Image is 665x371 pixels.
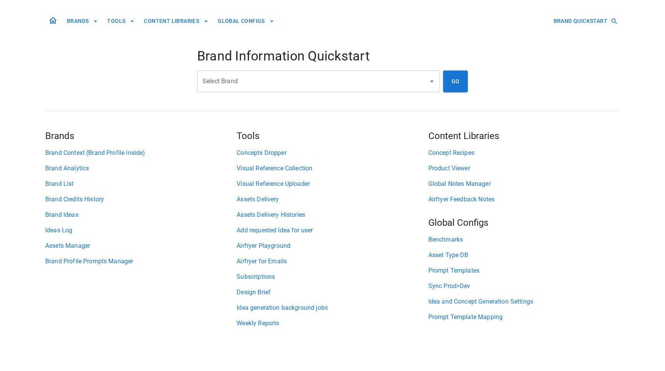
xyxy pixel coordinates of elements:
a: Brand Credits History [45,195,237,204]
a: Design Brief [237,288,428,297]
a: Airfryer for Emails [237,257,428,266]
a: Asset Type DB [428,251,620,260]
a: Product Viewer [428,164,620,173]
button: GO [443,70,468,92]
a: Weekly Reports [237,319,428,328]
a: Idea generation background jobs [237,303,428,313]
h5: Content Libraries [428,130,620,142]
h5: Tools [237,130,428,142]
button: CONTENT LIBRARIES [141,14,211,28]
a: Brand Analytics [45,164,237,173]
button: BRANDS [64,14,101,28]
a: Global Notes Manager [428,179,620,189]
h4: Brand Information Quickstart [197,48,468,64]
a: Assets Delivery Histories [237,210,428,220]
a: Visual Reference Collection [237,164,428,173]
h5: Global Configs [428,216,620,229]
a: Visual Reference Uploader [237,179,428,189]
a: Assets Delivery [237,195,428,204]
a: Sync Prod>Dev [428,282,620,291]
button: Open [426,76,437,87]
button: GLOBAL CONFIGS [215,14,277,28]
a: Prompt Template Mapping [428,313,620,322]
a: Assets Manager [45,241,237,251]
a: Idea and Concept Generation Settings [428,297,620,306]
button: TOOLS [104,14,138,28]
a: Concept Recipes [428,148,620,158]
a: Add requested Idea for user [237,226,428,235]
button: BRAND QUICKSTART [551,14,620,28]
a: Brand Context (Brand Profile inside) [45,148,237,158]
a: Brand Ideas [45,210,237,220]
a: Prompt Templates [428,266,620,275]
a: Subscriptions [237,272,428,282]
a: Brand Profile Prompts Manager [45,257,237,266]
a: Brand List [45,179,237,189]
a: Benchmarks [428,235,620,244]
a: Ideas Log [45,226,237,235]
a: Concepts Dropper [237,148,428,158]
h5: Brands [45,130,237,142]
a: Airfryer Feedback Notes [428,195,620,204]
a: Airfryer Playground [237,241,428,251]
